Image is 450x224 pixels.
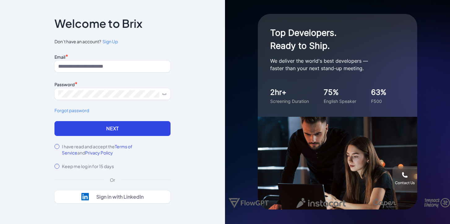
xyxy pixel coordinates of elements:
[54,54,65,60] label: Email
[102,39,118,44] span: Sign Up
[371,98,387,104] div: F500
[101,38,118,45] a: Sign Up
[105,177,120,183] div: Or
[62,144,132,155] span: Terms of Service
[62,163,114,169] label: Keep me log in for 15 days
[270,87,309,98] div: 2hr+
[392,166,417,191] button: Contact Us
[96,194,144,200] div: Sign in with LinkedIn
[54,190,171,203] button: Sign in with LinkedIn
[324,87,356,98] div: 75%
[54,19,142,28] p: Welcome to Brix
[270,57,394,72] p: We deliver the world's best developers — faster than your next stand-up meeting.
[54,107,171,114] a: Forgot password
[324,98,356,104] div: English Speaker
[54,121,171,136] button: Next
[395,180,415,185] div: Contact Us
[54,82,75,87] label: Password
[270,98,309,104] div: Screening Duration
[62,143,171,156] label: I have read and accept the and
[371,87,387,98] div: 63%
[85,150,113,155] span: Privacy Policy
[270,26,394,52] h1: Top Developers. Ready to Ship.
[54,38,171,45] span: Don’t have an account?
